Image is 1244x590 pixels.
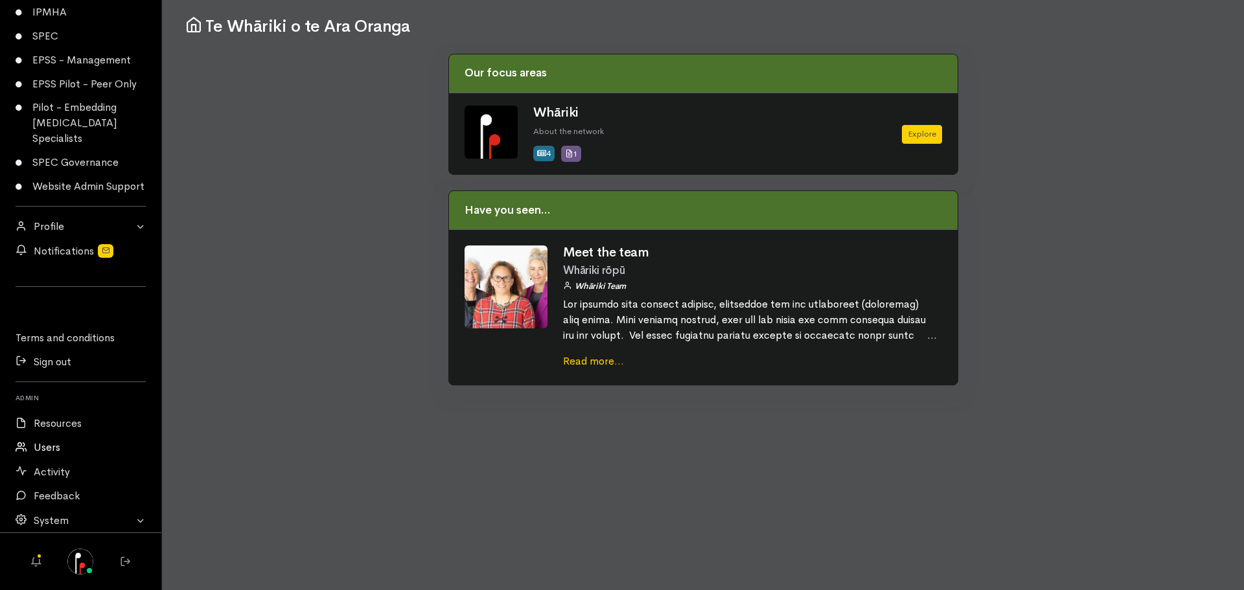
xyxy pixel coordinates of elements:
h1: Te Whāriki o te Ara Oranga [185,16,1221,36]
a: Whāriki [533,104,579,120]
h6: Admin [16,390,146,405]
iframe: LinkedIn Embedded Content [55,295,107,310]
a: Read more... [563,354,624,368]
a: Explore [902,125,942,144]
div: Have you seen... [449,191,958,230]
img: Whariki%20Icon_Icon_Tile.png [465,106,518,159]
img: 65e24b95-2010-4076-bb95-7fcd263df496.jpg [67,549,93,574]
div: Our focus areas [449,54,958,93]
